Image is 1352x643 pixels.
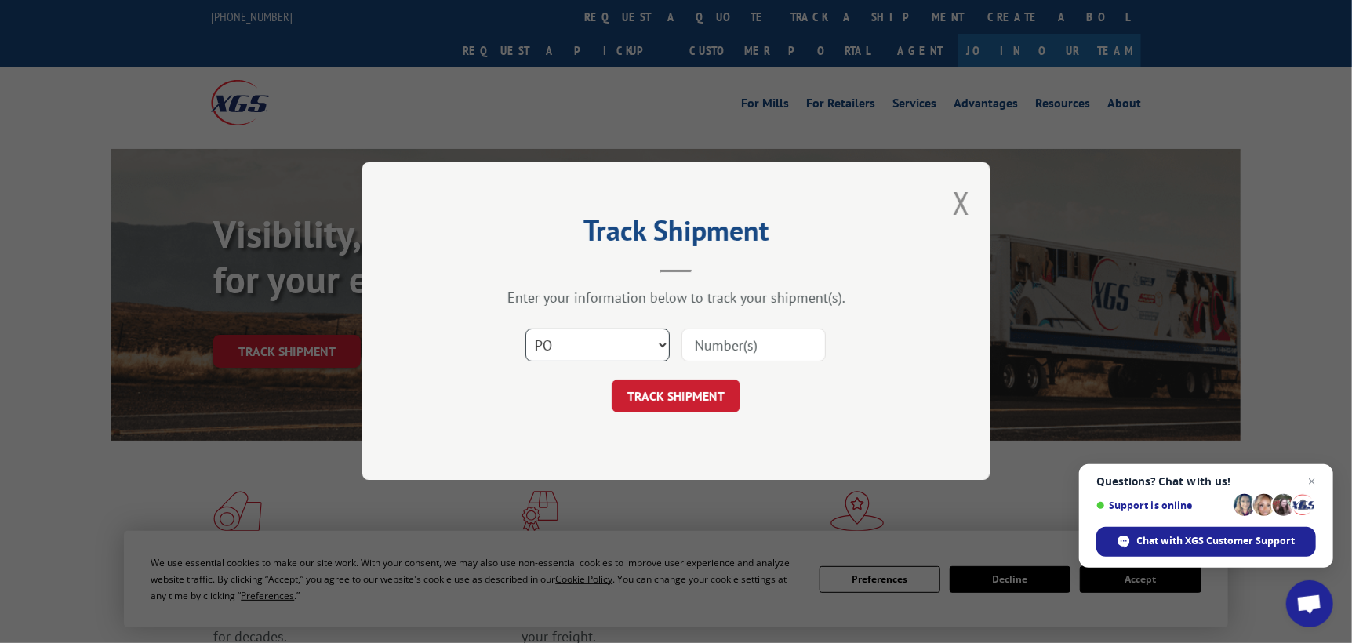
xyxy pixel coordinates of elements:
div: Open chat [1286,580,1333,627]
h2: Track Shipment [441,220,911,249]
span: Questions? Chat with us! [1096,475,1316,488]
span: Support is online [1096,500,1228,511]
button: TRACK SHIPMENT [612,380,740,413]
span: Chat with XGS Customer Support [1137,534,1296,548]
span: Close chat [1303,472,1321,491]
div: Enter your information below to track your shipment(s). [441,289,911,307]
div: Chat with XGS Customer Support [1096,527,1316,557]
input: Number(s) [681,329,826,362]
button: Close modal [953,182,970,223]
